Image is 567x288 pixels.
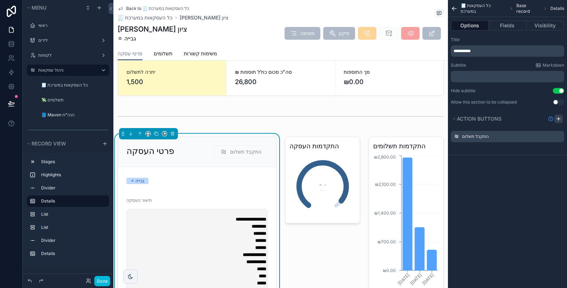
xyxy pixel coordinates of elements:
[118,50,142,57] span: פרטי עסקה
[118,34,187,43] span: ⚪ גבייה
[38,52,95,58] label: לקוחות
[451,99,517,105] label: Allow this section to be collapsed
[118,14,173,21] a: 🧾 כל העסקאות במערכת
[127,198,152,203] span: תיאור העסקה
[118,6,189,11] a: Back to 🧾 כל העסקאות במערכת
[180,14,229,21] a: [PERSON_NAME] ציון
[154,50,173,57] span: תשלומים
[550,6,564,11] span: Details
[535,62,564,68] a: Markdown
[451,21,489,31] button: Options
[38,38,95,43] label: לידים
[451,88,476,94] label: Hide subtitle
[118,47,142,61] a: פרטי עסקה
[41,185,103,191] label: Divider
[126,6,189,11] span: Back to 🧾 כל העסקאות במערכת
[489,21,526,31] button: Fields
[41,159,103,165] label: Stages
[451,62,466,68] label: Subtitle
[41,238,103,243] label: Divider
[548,116,554,122] svg: Show help information
[543,62,564,68] span: Markdown
[131,178,144,184] div: ⚪ גבייה
[32,5,46,11] span: Menu
[118,24,187,34] h1: [PERSON_NAME] ציון
[127,145,174,157] h2: פרטי העסקה
[41,211,103,217] label: List
[41,82,105,88] label: 🧾 כל העסקאות במערכת
[184,50,217,57] span: משימות קשורות
[451,45,564,57] div: scrollable content
[451,114,545,124] button: Action buttons
[451,37,460,43] label: Title
[184,47,217,61] a: משימות קשורות
[41,172,103,178] label: Highlights
[41,112,105,118] label: 📘 Maven הנה"ח
[94,276,110,286] button: Done
[41,225,103,230] label: List
[461,3,507,14] span: 🧾 כל העסקאות במערכת
[26,139,98,149] button: Record view
[527,21,564,31] button: Visibility
[462,134,489,139] label: התקבל תשלום
[32,140,66,146] span: Record view
[516,3,540,14] span: Base record
[26,3,81,13] button: Menu
[41,251,103,256] label: Details
[23,153,113,266] div: scrollable content
[38,23,105,28] label: ראשי
[154,47,173,61] a: תשלומים
[41,97,105,103] label: 💸 תשלומים
[457,116,501,122] span: Action buttons
[38,67,95,73] label: ניהול עסקאות
[451,71,564,82] div: scrollable content
[41,198,103,204] label: Details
